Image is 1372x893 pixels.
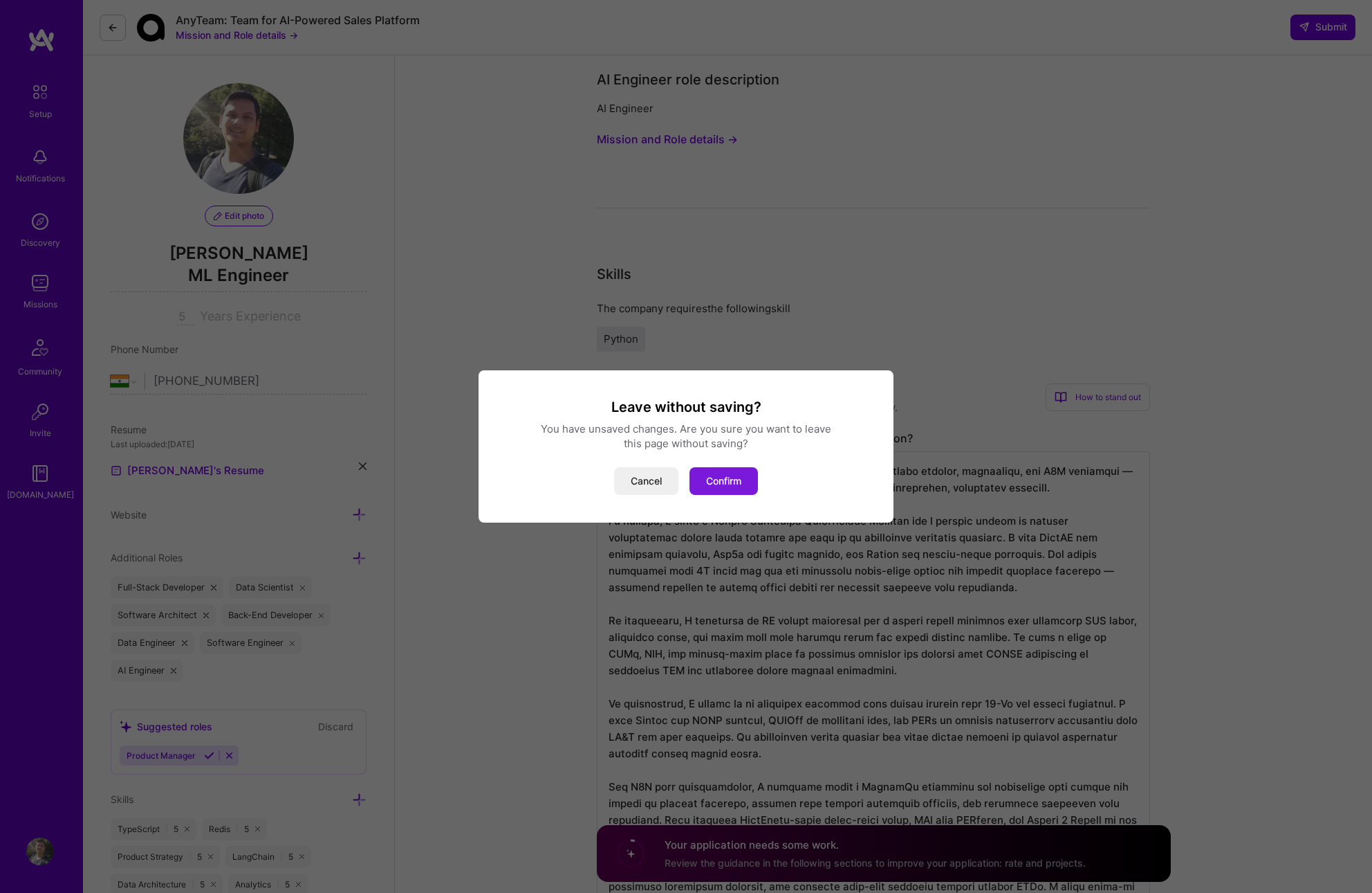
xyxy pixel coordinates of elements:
[495,398,877,416] h3: Leave without saving?
[614,467,678,495] button: Cancel
[495,422,877,436] div: You have unsaved changes. Are you sure you want to leave
[479,370,893,523] div: modal
[689,467,758,495] button: Confirm
[495,436,877,451] div: this page without saving?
